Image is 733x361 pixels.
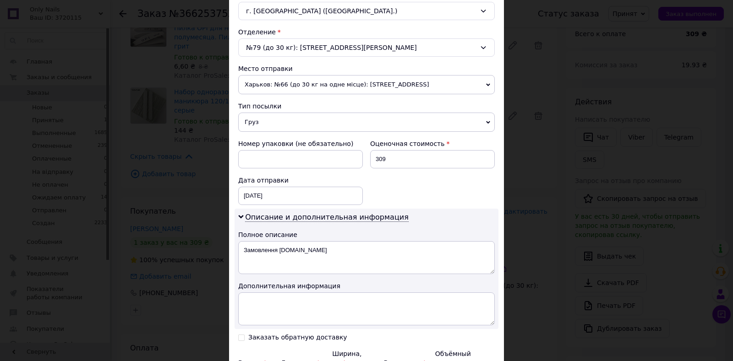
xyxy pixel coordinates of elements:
div: Дополнительная информация [238,281,495,291]
div: Номер упаковки (не обязательно) [238,139,363,148]
div: Полное описание [238,230,495,239]
div: Отделение [238,27,495,37]
span: Описание и дополнительная информация [245,213,409,222]
div: г. [GEOGRAPHIC_DATA] ([GEOGRAPHIC_DATA].) [238,2,495,20]
div: Заказать обратную доставку [248,334,347,341]
div: Оценочная стоимость [370,139,495,148]
textarea: Замовлення [DOMAIN_NAME] [238,241,495,274]
span: Тип посылки [238,102,281,110]
div: Дата отправки [238,176,363,185]
span: Харьков: №66 (до 30 кг на одне місце): [STREET_ADDRESS] [238,75,495,94]
span: Место отправки [238,65,293,72]
div: №79 (до 30 кг): [STREET_ADDRESS][PERSON_NAME] [238,38,495,57]
span: Груз [238,113,495,132]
